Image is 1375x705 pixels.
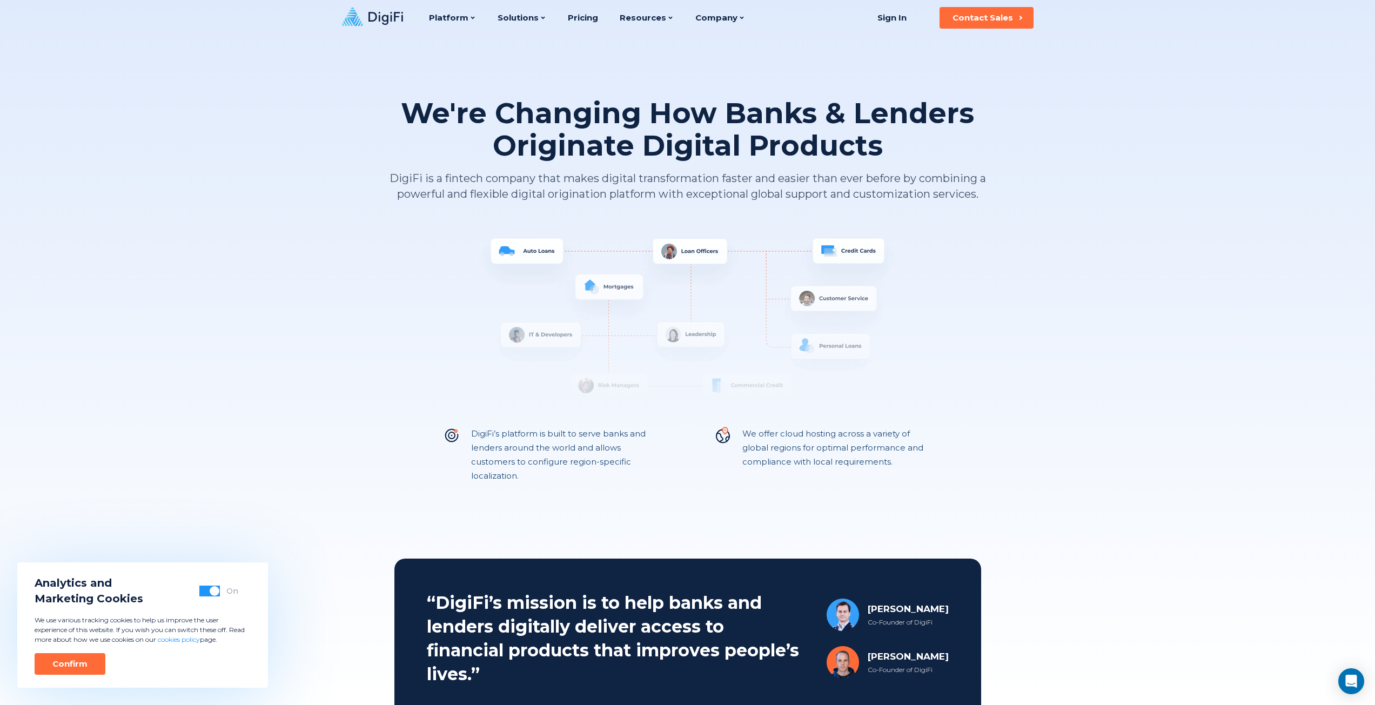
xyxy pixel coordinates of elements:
a: cookies policy [158,635,200,643]
div: Co-Founder of DigiFi [868,617,949,627]
div: Open Intercom Messenger [1338,668,1364,694]
span: Marketing Cookies [35,591,143,607]
p: DigiFi is a fintech company that makes digital transformation faster and easier than ever before ... [388,171,988,202]
button: Confirm [35,653,105,675]
img: System Overview [388,234,988,418]
div: Contact Sales [953,12,1013,23]
p: DigiFi’s platform is built to serve banks and lenders around the world and allows customers to co... [471,427,661,483]
p: We use various tracking cookies to help us improve the user experience of this website. If you wi... [35,615,251,644]
div: On [226,586,238,596]
h2: “DigiFi’s mission is to help banks and lenders digitally deliver access to financial products tha... [427,591,803,686]
h1: We're Changing How Banks & Lenders Originate Digital Products [388,97,988,162]
div: Co-Founder of DigiFi [868,665,949,675]
p: We offer cloud hosting across a variety of global regions for optimal performance and compliance ... [742,427,933,483]
a: Sign In [864,7,920,29]
div: Confirm [52,659,88,669]
div: [PERSON_NAME] [868,650,949,663]
button: Contact Sales [940,7,1034,29]
img: Joshua Jersey Avatar [827,599,859,631]
img: Brad Vanderstarren Avatar [827,646,859,679]
span: Analytics and [35,575,143,591]
div: [PERSON_NAME] [868,602,949,615]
